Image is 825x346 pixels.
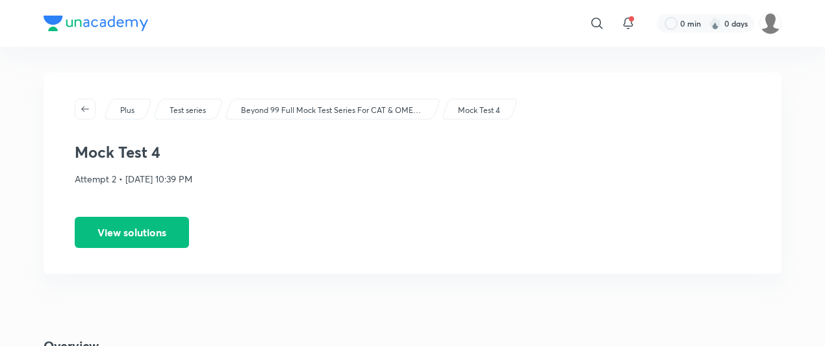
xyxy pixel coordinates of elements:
a: Plus [118,105,137,116]
img: Bipasha [759,12,781,34]
a: Mock Test 4 [456,105,503,116]
p: Attempt 2 • [DATE] 10:39 PM [75,172,750,186]
button: View solutions [75,217,189,248]
p: Plus [120,105,134,116]
p: Mock Test 4 [458,105,500,116]
a: Beyond 99 Full Mock Test Series For CAT & OMETs 2025 [239,105,425,116]
img: streak [709,17,722,30]
a: Test series [168,105,209,116]
h3: Mock Test 4 [75,143,750,162]
img: Company Logo [44,16,148,31]
p: Beyond 99 Full Mock Test Series For CAT & OMETs 2025 [241,105,423,116]
p: Test series [170,105,206,116]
